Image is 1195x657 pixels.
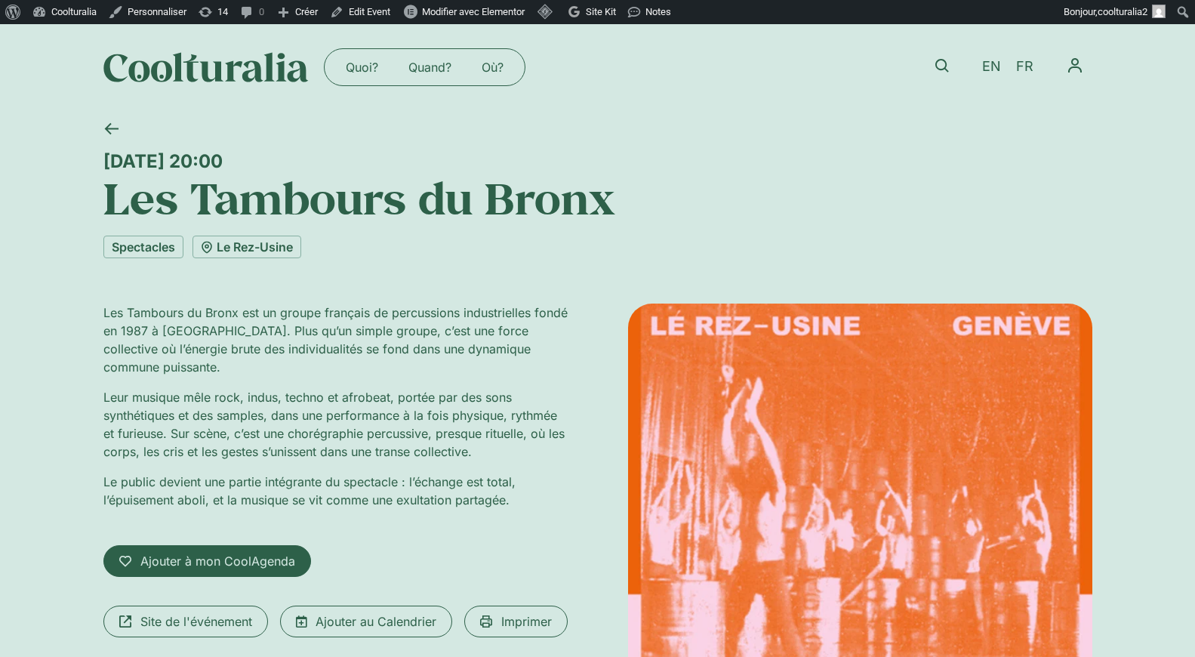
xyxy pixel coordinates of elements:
[140,552,295,570] span: Ajouter à mon CoolAgenda
[103,172,1092,224] h1: Les Tambours du Bronx
[316,612,436,631] span: Ajouter au Calendrier
[975,56,1009,78] a: EN
[331,55,519,79] nav: Menu
[1058,48,1092,83] button: Permuter le menu
[1016,59,1033,75] span: FR
[467,55,519,79] a: Où?
[1009,56,1041,78] a: FR
[280,606,452,637] a: Ajouter au Calendrier
[1058,48,1092,83] nav: Menu
[192,236,301,258] a: Le Rez-Usine
[1098,6,1147,17] span: coolturalia2
[982,59,1001,75] span: EN
[103,388,568,461] p: Leur musique mêle rock, indus, techno et afrobeat, portée par des sons synthétiques et des sample...
[501,612,552,631] span: Imprimer
[103,236,183,258] a: Spectacles
[103,606,268,637] a: Site de l'événement
[331,55,393,79] a: Quoi?
[103,545,311,577] a: Ajouter à mon CoolAgenda
[140,612,252,631] span: Site de l'événement
[422,6,525,17] span: Modifier avec Elementor
[586,6,616,17] span: Site Kit
[103,473,568,509] p: Le public devient une partie intégrante du spectacle : l’échange est total, l’épuisement aboli, e...
[464,606,568,637] a: Imprimer
[103,304,568,376] p: Les Tambours du Bronx est un groupe français de percussions industrielles fondé en 1987 à [GEOGRA...
[393,55,467,79] a: Quand?
[103,150,1092,172] div: [DATE] 20:00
